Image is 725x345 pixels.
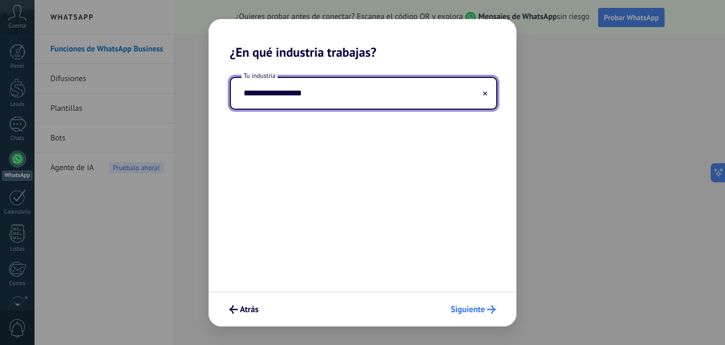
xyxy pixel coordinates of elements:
span: Tu industria [241,72,278,81]
span: Atrás [240,306,258,313]
button: Atrás [225,300,263,319]
span: Siguiente [451,306,485,313]
h2: ¿En qué industria trabajas? [209,19,516,60]
button: Siguiente [446,300,500,319]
